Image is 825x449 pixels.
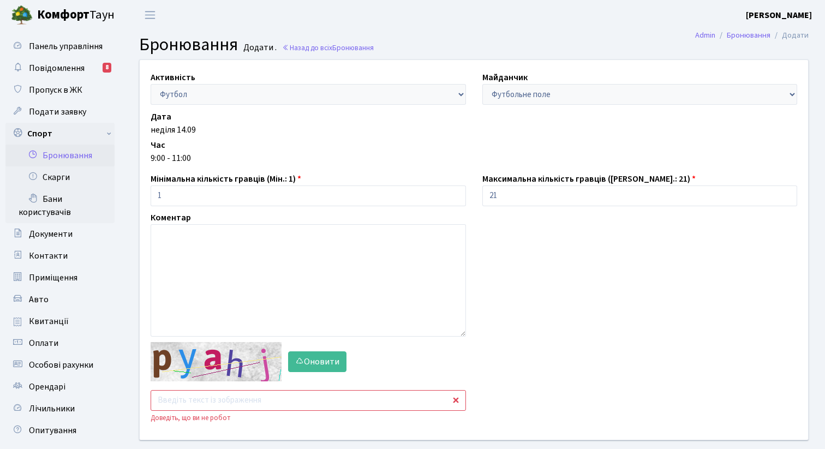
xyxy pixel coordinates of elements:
[37,6,89,23] b: Комфорт
[29,272,77,284] span: Приміщення
[5,245,115,267] a: Контакти
[151,110,171,123] label: Дата
[679,24,825,47] nav: breadcrumb
[5,79,115,101] a: Пропуск в ЖК
[332,43,374,53] span: Бронювання
[5,123,115,145] a: Спорт
[29,424,76,436] span: Опитування
[139,32,238,57] span: Бронювання
[727,29,770,41] a: Бронювання
[282,43,374,53] a: Назад до всіхБронювання
[482,172,696,185] label: Максимальна кількість гравців ([PERSON_NAME].: 21)
[29,294,49,306] span: Авто
[5,57,115,79] a: Повідомлення8
[151,211,191,224] label: Коментар
[5,398,115,420] a: Лічильники
[5,223,115,245] a: Документи
[482,71,528,84] label: Майданчик
[5,310,115,332] a: Квитанції
[5,35,115,57] a: Панель управління
[37,6,115,25] span: Таун
[29,106,86,118] span: Подати заявку
[29,62,85,74] span: Повідомлення
[288,351,346,372] button: Оновити
[770,29,809,41] li: Додати
[746,9,812,22] a: [PERSON_NAME]
[29,250,68,262] span: Контакти
[5,420,115,441] a: Опитування
[151,71,195,84] label: Активність
[5,354,115,376] a: Особові рахунки
[695,29,715,41] a: Admin
[29,403,75,415] span: Лічильники
[5,145,115,166] a: Бронювання
[5,101,115,123] a: Подати заявку
[241,43,277,53] small: Додати .
[151,390,466,411] input: Введіть текст із зображення
[5,166,115,188] a: Скарги
[151,152,797,165] div: 9:00 - 11:00
[29,315,69,327] span: Квитанції
[151,172,301,185] label: Мінімальна кількість гравців (Мін.: 1)
[29,381,65,393] span: Орендарі
[5,332,115,354] a: Оплати
[5,188,115,223] a: Бани користувачів
[151,123,797,136] div: неділя 14.09
[5,267,115,289] a: Приміщення
[151,413,466,423] div: Доведіть, що ви не робот
[151,139,165,152] label: Час
[151,342,282,381] img: default
[11,4,33,26] img: logo.png
[29,228,73,240] span: Документи
[29,359,93,371] span: Особові рахунки
[29,40,103,52] span: Панель управління
[103,63,111,73] div: 8
[29,337,58,349] span: Оплати
[5,376,115,398] a: Орендарі
[136,6,164,24] button: Переключити навігацію
[29,84,82,96] span: Пропуск в ЖК
[5,289,115,310] a: Авто
[746,9,812,21] b: [PERSON_NAME]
